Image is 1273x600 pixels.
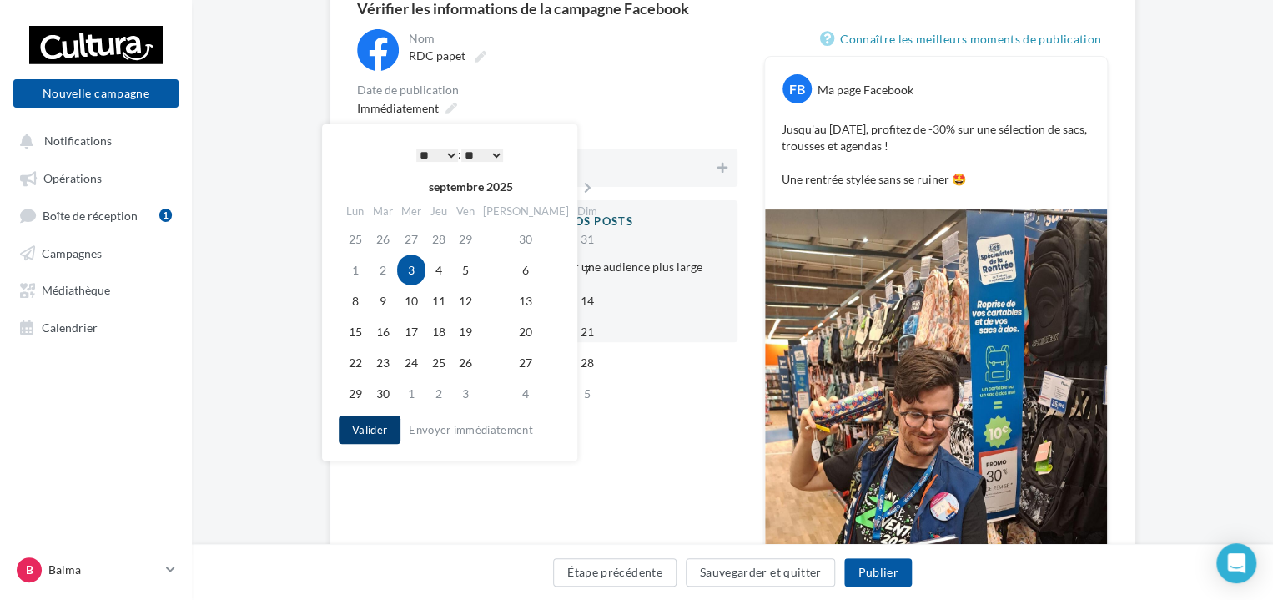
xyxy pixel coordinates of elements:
button: Sauvegarder et quitter [686,558,836,587]
span: RDC papet [409,48,465,63]
p: Jusqu'au [DATE], profitez de -30% sur une sélection de sacs, trousses et agendas ! Une rentrée st... [782,121,1090,188]
a: Médiathèque [10,274,182,304]
td: 27 [397,224,425,255]
td: 23 [369,347,397,378]
td: 2 [369,255,397,285]
div: FB [782,74,812,103]
td: 26 [369,224,397,255]
td: 1 [342,255,369,285]
td: 11 [425,285,452,316]
th: Mer [397,199,425,224]
td: 8 [342,285,369,316]
div: : [375,142,544,167]
button: Valider [339,416,400,444]
a: Campagnes [10,237,182,267]
td: 7 [573,255,602,285]
a: Connaître les meilleurs moments de publication [820,29,1108,49]
td: 30 [479,224,573,255]
div: Date de publication [357,84,737,96]
td: 27 [479,347,573,378]
td: 9 [369,285,397,316]
td: 24 [397,347,425,378]
td: 14 [573,285,602,316]
span: Boîte de réception [43,208,138,222]
th: Jeu [425,199,452,224]
td: 3 [397,255,425,285]
span: Médiathèque [42,283,110,297]
button: Nouvelle campagne [13,79,179,108]
span: Calendrier [42,320,98,334]
td: 12 [452,285,479,316]
div: 1 [159,209,172,222]
td: 22 [342,347,369,378]
td: 16 [369,316,397,347]
td: 19 [452,316,479,347]
span: B [26,562,33,578]
td: 29 [452,224,479,255]
td: 3 [452,378,479,409]
td: 20 [479,316,573,347]
a: B Balma [13,554,179,586]
td: 10 [397,285,425,316]
td: 13 [479,285,573,316]
td: 5 [452,255,479,285]
th: Lun [342,199,369,224]
td: 6 [479,255,573,285]
td: 17 [397,316,425,347]
td: 28 [425,224,452,255]
td: 5 [573,378,602,409]
span: Immédiatement [357,101,439,115]
a: Calendrier [10,311,182,341]
th: [PERSON_NAME] [479,199,573,224]
button: Envoyer immédiatement [402,420,540,440]
a: Opérations [10,162,182,192]
td: 30 [369,378,397,409]
td: 4 [479,378,573,409]
span: Notifications [44,134,112,148]
button: Étape précédente [553,558,677,587]
td: 25 [425,347,452,378]
td: 15 [342,316,369,347]
th: Mar [369,199,397,224]
div: Nom [409,33,734,44]
th: Ven [452,199,479,224]
th: Dim [573,199,602,224]
p: Balma [48,562,159,578]
th: septembre 2025 [369,174,573,199]
td: 29 [342,378,369,409]
td: 4 [425,255,452,285]
span: Campagnes [42,245,102,260]
td: 1 [397,378,425,409]
td: 18 [425,316,452,347]
button: Publier [844,558,911,587]
button: Notifications [10,125,175,155]
a: Boîte de réception1 [10,199,182,230]
div: Vérifier les informations de la campagne Facebook [357,1,1108,16]
td: 26 [452,347,479,378]
span: Opérations [43,171,102,185]
td: 31 [573,224,602,255]
div: Ma page Facebook [818,82,913,98]
td: 25 [342,224,369,255]
td: 21 [573,316,602,347]
td: 28 [573,347,602,378]
td: 2 [425,378,452,409]
div: Open Intercom Messenger [1216,543,1256,583]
